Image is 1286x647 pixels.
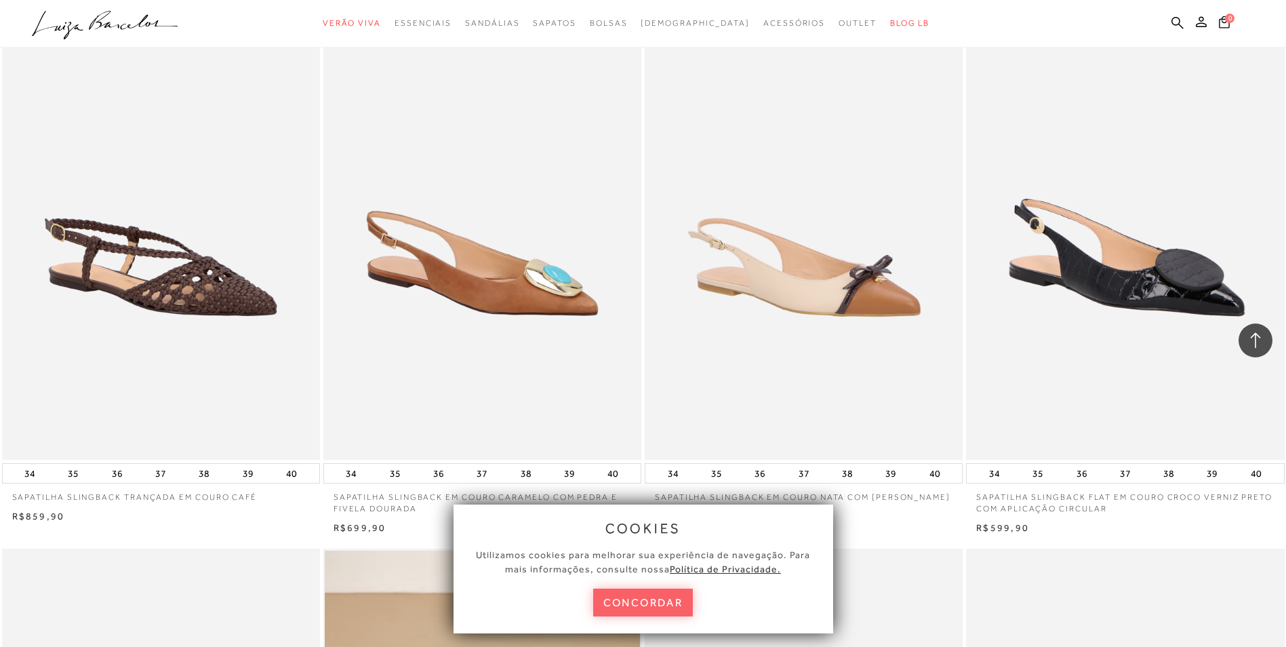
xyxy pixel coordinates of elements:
button: 40 [1247,464,1266,483]
span: R$599,90 [976,522,1029,533]
button: 36 [108,464,127,483]
button: 35 [707,464,726,483]
button: 0 [1215,15,1234,33]
button: 36 [429,464,448,483]
button: 38 [838,464,857,483]
button: 35 [386,464,405,483]
button: 38 [1159,464,1178,483]
a: categoryNavScreenReaderText [533,11,576,36]
span: Bolsas [590,18,628,28]
a: SAPATILHA SLINGBACK EM COURO CARAMELO COM PEDRA E FIVELA DOURADA [323,484,641,515]
span: R$859,90 [12,511,65,522]
button: concordar [593,589,694,616]
span: cookies [605,521,681,536]
button: 39 [560,464,579,483]
span: BLOG LB [890,18,929,28]
button: 39 [239,464,258,483]
button: 40 [282,464,301,483]
button: 40 [925,464,944,483]
a: BLOG LB [890,11,929,36]
a: categoryNavScreenReaderText [590,11,628,36]
button: 36 [750,464,769,483]
button: 35 [1028,464,1047,483]
button: 40 [603,464,622,483]
a: SAPATILHA SLINGBACK TRANÇADA EM COURO CAFÉ [2,484,320,503]
span: Acessórios [763,18,825,28]
span: R$699,90 [334,522,386,533]
span: Outlet [839,18,877,28]
button: 34 [20,464,39,483]
button: 38 [517,464,536,483]
a: noSubCategoriesText [641,11,750,36]
a: categoryNavScreenReaderText [465,11,519,36]
span: Utilizamos cookies para melhorar sua experiência de navegação. Para mais informações, consulte nossa [476,549,810,574]
button: 37 [473,464,491,483]
button: 37 [1116,464,1135,483]
span: Sapatos [533,18,576,28]
button: 37 [795,464,813,483]
button: 36 [1072,464,1091,483]
a: categoryNavScreenReaderText [395,11,451,36]
button: 39 [881,464,900,483]
a: categoryNavScreenReaderText [839,11,877,36]
span: Essenciais [395,18,451,28]
button: 37 [151,464,170,483]
span: Sandálias [465,18,519,28]
button: 34 [664,464,683,483]
a: Política de Privacidade. [670,564,781,574]
button: 39 [1203,464,1222,483]
button: 34 [342,464,361,483]
button: 34 [985,464,1004,483]
button: 35 [64,464,83,483]
span: [DEMOGRAPHIC_DATA] [641,18,750,28]
span: Verão Viva [323,18,381,28]
a: categoryNavScreenReaderText [763,11,825,36]
button: 38 [195,464,214,483]
a: SAPATILHA SLINGBACK FLAT EM COURO CROCO VERNIZ PRETO COM APLICAÇÃO CIRCULAR [966,484,1284,515]
span: 0 [1225,14,1234,23]
a: categoryNavScreenReaderText [323,11,381,36]
a: SAPATILHA SLINGBACK EM COURO NATA COM [PERSON_NAME] [645,484,963,503]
